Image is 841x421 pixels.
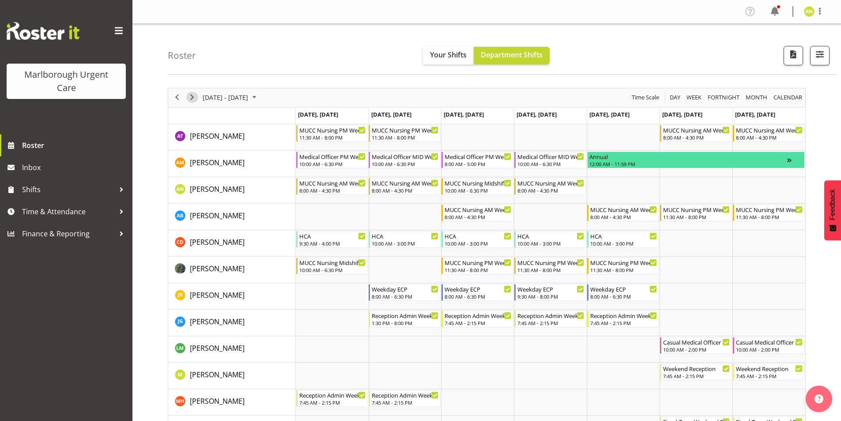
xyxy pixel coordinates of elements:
[590,311,657,320] div: Reception Admin Weekday AM
[190,264,245,273] span: [PERSON_NAME]
[663,213,730,220] div: 11:30 AM - 8:00 PM
[299,160,366,167] div: 10:00 AM - 6:30 PM
[590,266,657,273] div: 11:30 AM - 8:00 PM
[514,258,586,274] div: Gloria Varghese"s event - MUCC Nursing PM Weekday Begin From Thursday, October 9, 2025 at 11:30:0...
[369,231,441,248] div: Cordelia Davies"s event - HCA Begin From Tuesday, October 7, 2025 at 10:00:00 AM GMT+13:00 Ends A...
[185,88,200,107] div: next period
[190,237,245,247] span: [PERSON_NAME]
[517,284,584,293] div: Weekday ECP
[784,46,803,65] button: Download a PDF of the roster according to the set date range.
[190,290,245,300] span: [PERSON_NAME]
[517,266,584,273] div: 11:30 AM - 8:00 PM
[589,160,787,167] div: 12:00 AM - 11:59 PM
[299,266,366,273] div: 10:00 AM - 6:30 PM
[517,160,584,167] div: 10:00 AM - 6:30 PM
[7,22,79,40] img: Rosterit website logo
[630,92,661,103] button: Time Scale
[514,284,586,301] div: Jacinta Rangi"s event - Weekday ECP Begin From Thursday, October 9, 2025 at 9:30:00 AM GMT+13:00 ...
[590,213,657,220] div: 8:00 AM - 4:30 PM
[168,204,296,230] td: Andrew Brooks resource
[168,177,296,204] td: Alysia Newman-Woods resource
[423,47,474,64] button: Your Shifts
[168,283,296,310] td: Jacinta Rangi resource
[170,88,185,107] div: previous period
[445,160,511,167] div: 8:00 AM - 5:00 PM
[190,210,245,221] a: [PERSON_NAME]
[829,189,837,220] span: Feedback
[299,134,366,141] div: 11:30 AM - 8:00 PM
[733,364,805,380] div: Margie Vuto"s event - Weekend Reception Begin From Sunday, October 12, 2025 at 7:45:00 AM GMT+13:...
[299,391,366,399] div: Reception Admin Weekday AM
[372,311,438,320] div: Reception Admin Weekday PM
[168,151,296,177] td: Alexandra Madigan resource
[663,364,730,373] div: Weekend Reception
[372,293,438,300] div: 8:00 AM - 6:30 PM
[190,370,245,379] span: [PERSON_NAME]
[587,311,659,327] div: Josephine Godinez"s event - Reception Admin Weekday AM Begin From Friday, October 10, 2025 at 7:4...
[369,284,441,301] div: Jacinta Rangi"s event - Weekday ECP Begin From Tuesday, October 7, 2025 at 8:00:00 AM GMT+13:00 E...
[22,183,115,196] span: Shifts
[660,337,732,354] div: Luqman Mohd Jani"s event - Casual Medical Officer Weekend Begin From Saturday, October 11, 2025 a...
[190,396,245,406] span: [PERSON_NAME]
[589,110,630,118] span: [DATE], [DATE]
[631,92,660,103] span: Time Scale
[168,257,296,283] td: Gloria Varghese resource
[517,258,584,267] div: MUCC Nursing PM Weekday
[22,161,128,174] span: Inbox
[590,231,657,240] div: HCA
[514,178,586,195] div: Alysia Newman-Woods"s event - MUCC Nursing AM Weekday Begin From Thursday, October 9, 2025 at 8:0...
[168,363,296,389] td: Margie Vuto resource
[190,211,245,220] span: [PERSON_NAME]
[517,187,584,194] div: 8:00 AM - 4:30 PM
[372,231,438,240] div: HCA
[372,134,438,141] div: 11:30 AM - 8:00 PM
[299,178,366,187] div: MUCC Nursing AM Weekday
[296,178,368,195] div: Alysia Newman-Woods"s event - MUCC Nursing AM Weekday Begin From Monday, October 6, 2025 at 8:00:...
[745,92,768,103] span: Month
[445,187,511,194] div: 10:00 AM - 6:30 PM
[686,92,702,103] span: Week
[15,68,117,95] div: Marlborough Urgent Care
[804,6,815,17] img: alysia-newman-woods11835.jpg
[369,152,441,168] div: Alexandra Madigan"s event - Medical Officer MID Weekday Begin From Tuesday, October 7, 2025 at 10...
[296,258,368,274] div: Gloria Varghese"s event - MUCC Nursing Midshift Begin From Monday, October 6, 2025 at 10:00:00 AM...
[299,240,366,247] div: 9:30 AM - 4:00 PM
[186,92,198,103] button: Next
[824,180,841,240] button: Feedback - Show survey
[441,231,513,248] div: Cordelia Davies"s event - HCA Begin From Wednesday, October 8, 2025 at 10:00:00 AM GMT+13:00 Ends...
[190,131,245,141] span: [PERSON_NAME]
[517,110,557,118] span: [DATE], [DATE]
[736,372,803,379] div: 7:45 AM - 2:15 PM
[190,184,245,194] a: [PERSON_NAME]
[296,390,368,407] div: Margret Hall"s event - Reception Admin Weekday AM Begin From Monday, October 6, 2025 at 7:45:00 A...
[663,346,730,353] div: 10:00 AM - 2:00 PM
[590,284,657,293] div: Weekday ECP
[372,240,438,247] div: 10:00 AM - 3:00 PM
[296,231,368,248] div: Cordelia Davies"s event - HCA Begin From Monday, October 6, 2025 at 9:30:00 AM GMT+13:00 Ends At ...
[299,399,366,406] div: 7:45 AM - 2:15 PM
[371,110,411,118] span: [DATE], [DATE]
[517,240,584,247] div: 10:00 AM - 3:00 PM
[589,152,787,161] div: Annual
[772,92,804,103] button: Month
[372,152,438,161] div: Medical Officer MID Weekday
[514,152,586,168] div: Alexandra Madigan"s event - Medical Officer MID Weekday Begin From Thursday, October 9, 2025 at 1...
[202,92,249,103] span: [DATE] - [DATE]
[372,125,438,134] div: MUCC Nursing PM Weekday
[445,258,511,267] div: MUCC Nursing PM Weekday
[168,389,296,416] td: Margret Hall resource
[445,213,511,220] div: 8:00 AM - 4:30 PM
[733,337,805,354] div: Luqman Mohd Jani"s event - Casual Medical Officer Weekend Begin From Sunday, October 12, 2025 at ...
[517,311,584,320] div: Reception Admin Weekday AM
[299,152,366,161] div: Medical Officer PM Weekday
[663,205,730,214] div: MUCC Nursing PM Weekends
[190,343,245,353] span: [PERSON_NAME]
[441,178,513,195] div: Alysia Newman-Woods"s event - MUCC Nursing Midshift Begin From Wednesday, October 8, 2025 at 10:0...
[168,124,296,151] td: Agnes Tyson resource
[663,338,730,346] div: Casual Medical Officer Weekend
[296,152,368,168] div: Alexandra Madigan"s event - Medical Officer PM Weekday Begin From Monday, October 6, 2025 at 10:0...
[662,110,702,118] span: [DATE], [DATE]
[445,293,511,300] div: 8:00 AM - 6:30 PM
[190,157,245,168] a: [PERSON_NAME]
[685,92,703,103] button: Timeline Week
